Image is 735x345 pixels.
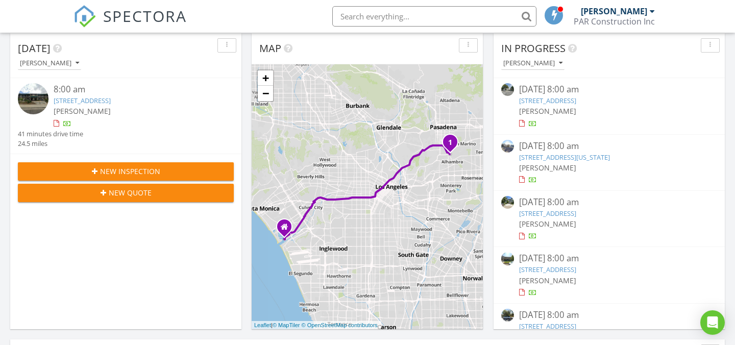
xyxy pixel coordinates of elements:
span: New Quote [109,187,152,198]
span: In Progress [501,41,566,55]
span: [PERSON_NAME] [519,219,576,229]
a: [STREET_ADDRESS] [54,96,111,105]
span: New Inspection [100,166,160,177]
div: 24.5 miles [18,139,83,149]
img: The Best Home Inspection Software - Spectora [73,5,96,28]
a: Zoom in [258,70,273,86]
div: PAR Construction Inc [574,16,655,27]
a: 8:00 am [STREET_ADDRESS] [PERSON_NAME] 41 minutes drive time 24.5 miles [18,83,234,149]
div: [DATE] 8:00 am [519,196,699,209]
div: [DATE] 8:00 am [519,140,699,153]
div: 930 N Monterey St, Alhambra, CA 91801 [450,142,456,148]
img: streetview [501,252,514,265]
span: [PERSON_NAME] [54,106,111,116]
a: © OpenStreetMap contributors [302,322,378,328]
div: [DATE] 8:00 am [519,252,699,265]
input: Search everything... [332,6,536,27]
img: streetview [501,83,514,96]
div: | [252,321,380,330]
i: 1 [448,139,452,146]
div: Open Intercom Messenger [700,310,725,335]
a: [STREET_ADDRESS] [519,265,576,274]
div: [PERSON_NAME] [503,60,562,67]
div: 41 minutes drive time [18,129,83,139]
a: [DATE] 8:00 am [STREET_ADDRESS] [PERSON_NAME] [501,252,717,298]
div: 8:00 am [54,83,215,96]
img: streetview [501,140,514,153]
div: [DATE] 8:00 am [519,83,699,96]
a: © MapTiler [273,322,300,328]
button: New Inspection [18,162,234,181]
a: [STREET_ADDRESS][US_STATE] [519,153,610,162]
a: Zoom out [258,86,273,101]
a: [STREET_ADDRESS] [519,96,576,105]
a: [STREET_ADDRESS] [519,209,576,218]
img: streetview [18,83,48,114]
a: SPECTORA [73,14,187,35]
span: [PERSON_NAME] [519,276,576,285]
div: [DATE] 8:00 am [519,309,699,322]
img: streetview [501,196,514,209]
a: [DATE] 8:00 am [STREET_ADDRESS] [PERSON_NAME] [501,83,717,129]
a: Leaflet [254,322,271,328]
a: [DATE] 8:00 am [STREET_ADDRESS] [PERSON_NAME] [501,196,717,241]
span: [PERSON_NAME] [519,106,576,116]
button: [PERSON_NAME] [501,57,565,70]
div: 13763 Fiji Way E8, Marina Del Rey CA 90292 [284,227,290,233]
span: [DATE] [18,41,51,55]
span: SPECTORA [103,5,187,27]
a: [DATE] 8:00 am [STREET_ADDRESS][US_STATE] [PERSON_NAME] [501,140,717,185]
img: streetview [501,309,514,322]
button: New Quote [18,184,234,202]
button: [PERSON_NAME] [18,57,81,70]
div: [PERSON_NAME] [20,60,79,67]
span: [PERSON_NAME] [519,163,576,172]
a: [STREET_ADDRESS] [519,322,576,331]
div: [PERSON_NAME] [581,6,647,16]
span: Map [259,41,281,55]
